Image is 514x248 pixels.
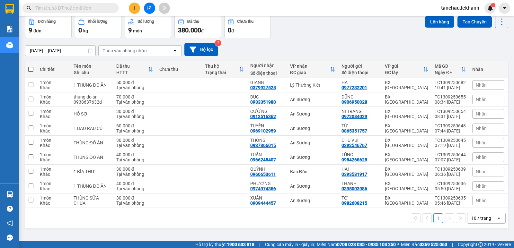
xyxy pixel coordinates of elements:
button: Lên hàng [425,16,454,28]
span: đ [201,28,204,33]
div: An Sương [290,184,335,189]
div: 1 món [40,123,67,128]
div: 1 món [40,181,67,186]
sup: 2 [215,40,221,46]
div: 40.000 đ [116,181,153,186]
span: 380.000 [178,26,201,34]
div: 0977232201 [341,85,367,90]
div: 70.000 đ [116,94,153,99]
span: search [27,6,31,10]
div: 08:31 [DATE] [435,114,466,119]
div: Khác [40,172,67,177]
div: 0906950028 [341,99,367,105]
span: message [7,235,13,241]
div: Tại văn phòng [116,201,153,206]
div: 50.000 đ [116,80,153,85]
div: An Sương [290,111,335,116]
div: THÙNG SỮA CHUA [74,195,110,206]
div: Khác [40,128,67,133]
div: TC1309250636 [435,181,466,186]
div: Người nhận [250,63,284,68]
svg: open [496,216,501,221]
div: BX [GEOGRAPHIC_DATA] [385,195,428,206]
div: An Sương [290,140,335,145]
div: 0966248407 [250,157,276,162]
div: Chưa thu [159,67,198,72]
strong: 0369 525 060 [420,242,447,247]
div: BX [GEOGRAPHIC_DATA] [385,94,428,105]
th: Toggle SortBy [287,61,339,78]
div: TC1309250655 [435,94,466,99]
div: Số lượng [137,19,154,24]
div: QUỲNH [250,167,284,172]
div: TC1309250682 [435,80,466,85]
div: Số điện thoại [341,70,378,75]
div: CƯỜNG [250,109,284,114]
div: THÔNG [250,138,284,143]
button: Số lượng9món [125,15,171,38]
span: caret-down [502,5,508,11]
div: 0392546767 [341,143,367,148]
div: 0969102959 [250,128,276,133]
div: Tại văn phòng [116,186,153,191]
span: question-circle [7,206,13,212]
button: caret-down [499,3,510,14]
div: Đã thu [116,64,148,69]
button: file-add [144,3,155,14]
div: 1 BAO RAU CỦ [74,126,110,131]
span: 0 [228,26,231,34]
div: THÙNG ĐỒ ĂN [74,155,110,160]
div: 1 THÙNG ĐỒ ĂN [74,82,110,88]
div: 1 món [40,138,67,143]
span: plus [132,6,137,10]
div: HỒ SƠ [74,111,110,116]
div: Ngày ĐH [435,70,461,75]
div: 06:36 [DATE] [435,172,466,177]
span: | [259,241,260,248]
span: Miền Bắc [401,241,447,248]
strong: 1900 633 818 [227,242,254,247]
button: aim [159,3,170,14]
div: 0982608215 [341,201,367,206]
span: đ [231,28,234,33]
span: Hỗ trợ kỹ thuật: [195,241,254,248]
div: TƠ [341,195,378,201]
div: Tên món [74,64,110,69]
div: TC1309250644 [435,152,466,157]
div: Khác [40,157,67,162]
strong: 0708 023 035 - 0935 103 250 [337,242,396,247]
span: copyright [478,242,483,247]
div: TÙNG [341,152,378,157]
div: Chưa thu [237,19,253,24]
div: Lý Thường Kiệt [290,82,335,88]
div: Khác [40,186,67,191]
input: Tìm tên, số ĐT hoặc mã đơn [35,4,111,12]
button: 1 [433,213,443,223]
div: 30.000 đ [116,195,153,201]
span: aim [162,6,166,10]
div: 1 món [40,167,67,172]
div: TC1309250654 [435,109,466,114]
div: Thu hộ [205,64,239,69]
div: Tại văn phòng [116,85,153,90]
span: Nhãn [476,140,487,145]
div: BX [GEOGRAPHIC_DATA] [385,109,428,119]
th: Toggle SortBy [382,61,431,78]
div: HÀ [341,80,378,85]
div: GIANG [250,80,284,85]
span: đơn [33,28,41,33]
span: 0 [78,26,82,34]
div: 0972084029 [341,114,367,119]
div: Chọn văn phòng nhận [102,47,147,54]
div: 0933351980 [250,99,276,105]
div: 05:50 [DATE] [435,186,466,191]
div: Số điện thoại [250,71,284,76]
img: solution-icon [6,26,13,32]
div: 1 món [40,109,67,114]
div: XUÂN [250,195,284,201]
div: 0395003986 [341,186,367,191]
div: Khác [40,201,67,206]
div: 0938637632d [74,99,110,105]
div: BX [GEOGRAPHIC_DATA] [385,181,428,191]
button: Tạo Chuyến [457,16,492,28]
